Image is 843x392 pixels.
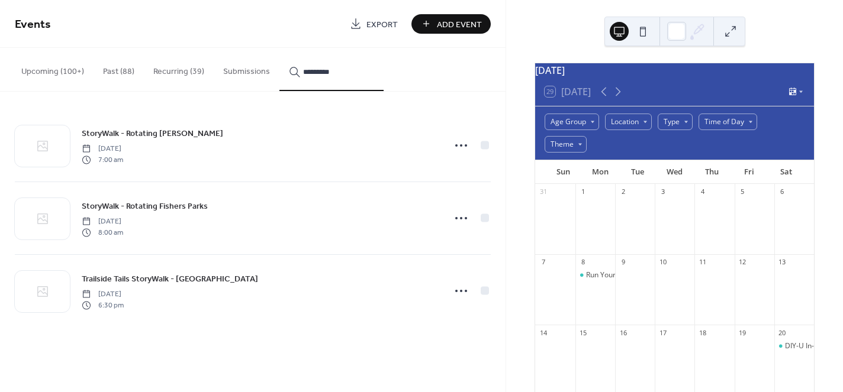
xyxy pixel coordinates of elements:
[437,18,482,31] span: Add Event
[15,13,51,36] span: Events
[575,270,615,280] div: Run Your Way - Taylor Center of Natural History
[82,272,258,286] a: Trailside Tails StoryWalk - [GEOGRAPHIC_DATA]
[82,300,124,310] span: 6:30 pm
[214,48,279,90] button: Submissions
[82,199,208,213] a: StoryWalk - Rotating Fishers Parks
[619,187,628,196] div: 2
[693,160,731,184] div: Thu
[94,48,144,90] button: Past (88)
[12,48,94,90] button: Upcoming (100+)
[411,14,491,34] button: Add Event
[619,328,628,337] div: 16
[539,187,548,196] div: 31
[341,14,407,34] a: Export
[144,48,214,90] button: Recurring (39)
[82,273,258,286] span: Trailside Tails StoryWalk - [GEOGRAPHIC_DATA]
[82,144,123,154] span: [DATE]
[774,341,814,351] div: DIY-U In-Store Kids Workshops - Lowe's
[738,328,747,337] div: 19
[579,258,588,267] div: 8
[698,328,707,337] div: 18
[366,18,398,31] span: Export
[579,187,588,196] div: 1
[82,154,123,165] span: 7:00 am
[658,187,667,196] div: 3
[778,187,787,196] div: 6
[656,160,693,184] div: Wed
[539,258,548,267] div: 7
[579,328,588,337] div: 15
[738,258,747,267] div: 12
[82,127,223,140] a: StoryWalk - Rotating [PERSON_NAME]
[778,328,787,337] div: 20
[778,258,787,267] div: 13
[658,328,667,337] div: 17
[738,187,747,196] div: 5
[82,216,123,227] span: [DATE]
[539,328,548,337] div: 14
[82,227,123,238] span: 8:00 am
[545,160,582,184] div: Sun
[619,258,628,267] div: 9
[731,160,768,184] div: Fri
[767,160,805,184] div: Sat
[698,187,707,196] div: 4
[658,258,667,267] div: 10
[586,270,778,280] div: Run Your Way - [PERSON_NAME] Center of Natural History
[619,160,657,184] div: Tue
[82,128,223,140] span: StoryWalk - Rotating [PERSON_NAME]
[82,289,124,300] span: [DATE]
[82,200,208,213] span: StoryWalk - Rotating Fishers Parks
[535,63,814,77] div: [DATE]
[698,258,707,267] div: 11
[582,160,619,184] div: Mon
